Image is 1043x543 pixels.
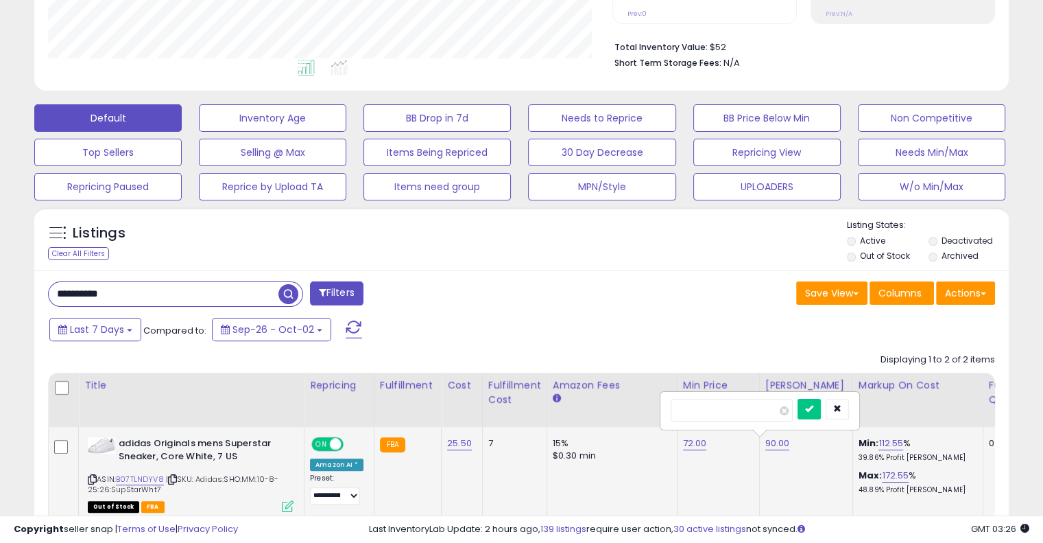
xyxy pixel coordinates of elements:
span: OFF [341,439,363,450]
small: Amazon Fees. [553,393,561,405]
p: 48.89% Profit [PERSON_NAME] [859,485,972,495]
div: 7 [488,437,536,450]
b: adidas Originals mens Superstar Sneaker, Core White, 7 US [119,437,285,466]
label: Archived [941,250,978,262]
p: 39.86% Profit [PERSON_NAME] [859,453,972,463]
button: Repricing Paused [34,173,182,200]
div: Min Price [683,378,754,393]
div: Fulfillment Cost [488,378,541,407]
h5: Listings [73,224,125,243]
strong: Copyright [14,522,64,535]
div: [PERSON_NAME] [765,378,847,393]
div: Amazon Fees [553,378,671,393]
div: $0.30 min [553,450,667,462]
div: Displaying 1 to 2 of 2 items [880,354,995,367]
span: All listings that are currently out of stock and unavailable for purchase on Amazon [88,501,139,513]
button: Items need group [363,173,511,200]
button: MPN/Style [528,173,675,200]
a: 25.50 [447,437,472,450]
a: Privacy Policy [178,522,238,535]
div: Cost [447,378,477,393]
a: 172.55 [882,469,909,483]
a: 90.00 [765,437,790,450]
div: 0 [989,437,1031,450]
div: seller snap | | [14,523,238,536]
div: Preset: [310,474,363,505]
b: Min: [859,437,879,450]
div: Repricing [310,378,368,393]
a: 139 listings [540,522,586,535]
button: BB Price Below Min [693,104,841,132]
button: Save View [796,281,867,305]
span: FBA [141,501,165,513]
div: Title [84,378,298,393]
button: Columns [870,281,934,305]
label: Deactivated [941,235,992,246]
button: Needs to Reprice [528,104,675,132]
button: 30 Day Decrease [528,139,675,166]
button: W/o Min/Max [858,173,1005,200]
div: Markup on Cost [859,378,977,393]
button: Inventory Age [199,104,346,132]
span: N/A [723,56,740,69]
a: B07TLNDYV8 [116,474,164,485]
button: Non Competitive [858,104,1005,132]
b: Short Term Storage Fees: [614,57,721,69]
button: Filters [310,281,363,305]
span: Columns [878,286,922,300]
button: BB Drop in 7d [363,104,511,132]
button: Top Sellers [34,139,182,166]
button: Repricing View [693,139,841,166]
button: Last 7 Days [49,318,141,341]
a: 112.55 [878,437,903,450]
th: The percentage added to the cost of goods (COGS) that forms the calculator for Min & Max prices. [852,373,983,427]
button: Default [34,104,182,132]
label: Active [860,235,885,246]
div: Amazon AI * [310,459,363,471]
div: ASIN: [88,437,293,511]
span: ON [313,439,330,450]
img: 31hfXNf10DL._SL40_.jpg [88,437,115,454]
small: Prev: 0 [627,10,647,18]
div: Clear All Filters [48,247,109,260]
div: Fulfillment [380,378,435,393]
b: Total Inventory Value: [614,41,708,53]
span: Last 7 Days [70,323,124,336]
button: Needs Min/Max [858,139,1005,166]
small: FBA [380,437,405,452]
p: Listing States: [847,219,1009,232]
div: 15% [553,437,667,450]
span: Compared to: [143,324,206,337]
li: $52 [614,38,985,54]
button: Actions [936,281,995,305]
span: | SKU: Adidas:SHO:MM:10-8-25:26:SupStarWht7 [88,474,278,494]
a: Terms of Use [117,522,176,535]
span: Sep-26 - Oct-02 [232,323,314,336]
button: Sep-26 - Oct-02 [212,318,331,341]
div: Fulfillable Quantity [989,378,1036,407]
b: Max: [859,469,883,482]
button: Selling @ Max [199,139,346,166]
div: % [859,470,972,495]
a: 72.00 [683,437,707,450]
a: 30 active listings [673,522,746,535]
button: Reprice by Upload TA [199,173,346,200]
button: Items Being Repriced [363,139,511,166]
div: Last InventoryLab Update: 2 hours ago, require user action, not synced. [369,523,1029,536]
button: UPLOADERS [693,173,841,200]
span: 2025-10-11 03:26 GMT [971,522,1029,535]
label: Out of Stock [860,250,910,262]
small: Prev: N/A [826,10,852,18]
div: % [859,437,972,463]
